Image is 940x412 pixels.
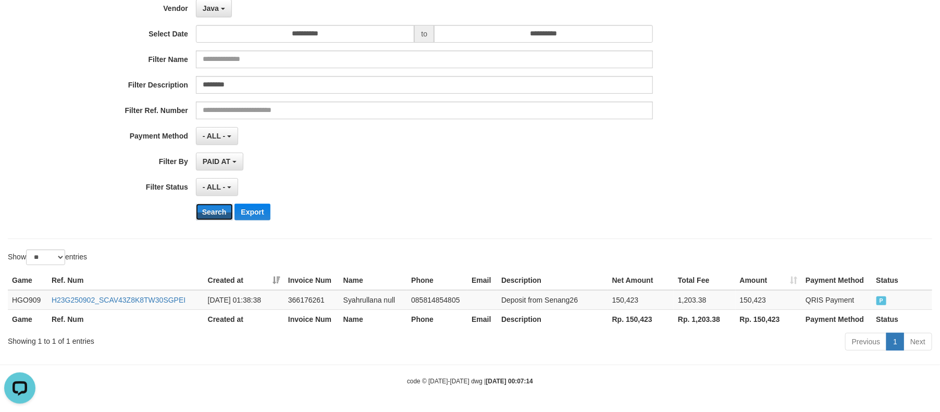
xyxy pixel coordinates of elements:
[608,290,674,310] td: 150,423
[608,271,674,290] th: Net Amount
[674,290,735,310] td: 1,203.38
[876,296,887,305] span: PAID
[203,4,219,13] span: Java
[203,132,226,140] span: - ALL -
[204,309,284,329] th: Created at
[872,271,932,290] th: Status
[674,309,735,329] th: Rp. 1,203.38
[8,290,47,310] td: HGO909
[497,271,608,290] th: Description
[4,4,35,35] button: Open LiveChat chat widget
[8,249,87,265] label: Show entries
[414,25,434,43] span: to
[467,271,497,290] th: Email
[872,309,932,329] th: Status
[47,309,204,329] th: Ref. Num
[204,271,284,290] th: Created at: activate to sort column ascending
[284,290,339,310] td: 366176261
[8,332,384,346] div: Showing 1 to 1 of 1 entries
[407,309,467,329] th: Phone
[736,309,802,329] th: Rp. 150,423
[801,309,872,329] th: Payment Method
[196,178,238,196] button: - ALL -
[52,296,185,304] a: H23G250902_SCAV43Z8K8TW30SGPEI
[284,309,339,329] th: Invoice Num
[339,309,407,329] th: Name
[196,127,238,145] button: - ALL -
[407,290,467,310] td: 085814854805
[26,249,65,265] select: Showentries
[203,157,230,166] span: PAID AT
[196,204,233,220] button: Search
[234,204,270,220] button: Export
[845,333,887,351] a: Previous
[801,271,872,290] th: Payment Method
[8,271,47,290] th: Game
[47,271,204,290] th: Ref. Num
[407,378,533,385] small: code © [DATE]-[DATE] dwg |
[886,333,904,351] a: 1
[203,183,226,191] span: - ALL -
[339,271,407,290] th: Name
[8,309,47,329] th: Game
[608,309,674,329] th: Rp. 150,423
[467,309,497,329] th: Email
[801,290,872,310] td: QRIS Payment
[497,309,608,329] th: Description
[339,290,407,310] td: Syahrullana null
[407,271,467,290] th: Phone
[736,271,802,290] th: Amount: activate to sort column ascending
[736,290,802,310] td: 150,423
[497,290,608,310] td: Deposit from Senang26
[486,378,533,385] strong: [DATE] 00:07:14
[904,333,932,351] a: Next
[674,271,735,290] th: Total Fee
[284,271,339,290] th: Invoice Num
[196,153,243,170] button: PAID AT
[204,290,284,310] td: [DATE] 01:38:38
